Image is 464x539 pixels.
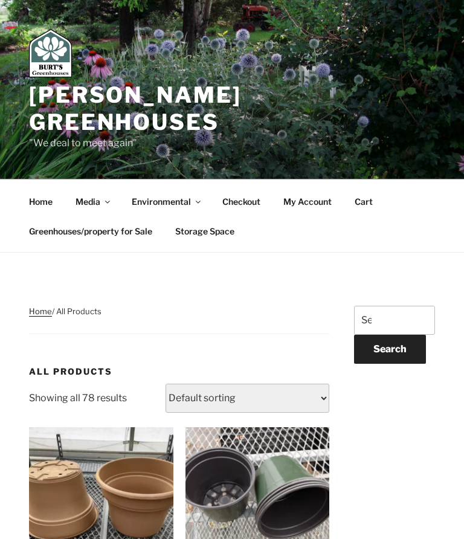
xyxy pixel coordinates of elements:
[29,306,329,334] nav: Breadcrumb
[354,306,435,406] aside: Blog Sidebar
[354,335,426,364] button: Search
[18,187,63,216] a: Home
[211,187,271,216] a: Checkout
[29,82,241,135] a: [PERSON_NAME] Greenhouses
[29,136,435,150] p: "We deal to meet again"
[29,29,72,77] img: Burt's Greenhouses
[354,306,435,335] input: Search products…
[65,187,119,216] a: Media
[166,384,329,413] select: Shop order
[18,187,435,246] nav: Top Menu
[121,187,210,216] a: Environmental
[344,187,383,216] a: Cart
[29,306,52,316] a: Home
[164,216,245,246] a: Storage Space
[29,366,329,378] h1: All Products
[18,216,163,246] a: Greenhouses/property for Sale
[29,384,127,413] p: Showing all 78 results
[272,187,342,216] a: My Account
